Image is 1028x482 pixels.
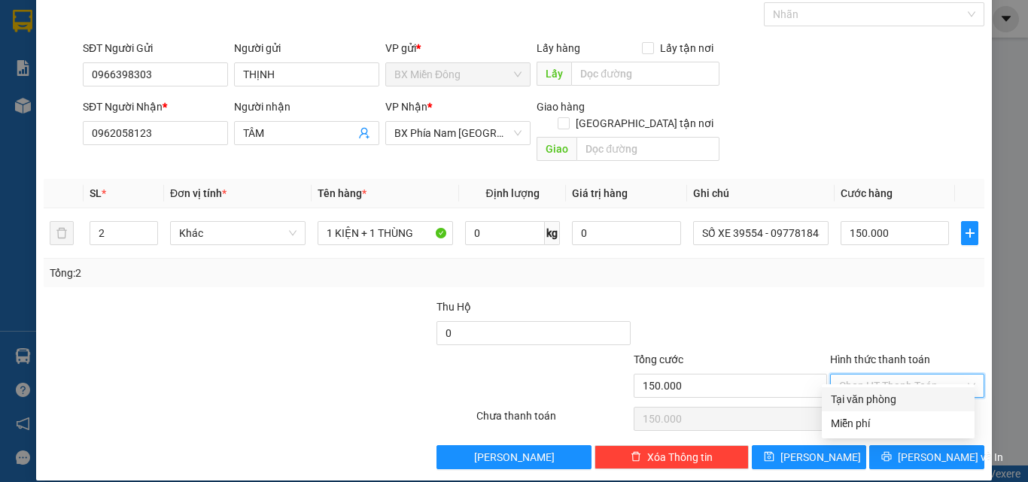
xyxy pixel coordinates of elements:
[90,187,102,199] span: SL
[104,83,114,94] span: environment
[571,62,719,86] input: Dọc đường
[831,415,966,432] div: Miễn phí
[537,101,585,113] span: Giao hàng
[752,445,867,469] button: save[PERSON_NAME]
[8,83,79,111] b: 339 Đinh Bộ Lĩnh, P26
[485,187,539,199] span: Định lượng
[537,62,571,86] span: Lấy
[170,187,227,199] span: Đơn vị tính
[831,391,966,408] div: Tại văn phòng
[394,63,522,86] span: BX Miền Đông
[436,301,471,313] span: Thu Hộ
[572,221,680,245] input: 0
[572,187,628,199] span: Giá trị hàng
[869,445,984,469] button: printer[PERSON_NAME] và In
[962,227,978,239] span: plus
[898,449,1003,465] span: [PERSON_NAME] và In
[436,445,591,469] button: [PERSON_NAME]
[318,221,453,245] input: VD: Bàn, Ghế
[358,127,370,139] span: user-add
[537,42,580,54] span: Lấy hàng
[8,8,218,36] li: Cúc Tùng
[961,221,978,245] button: plus
[50,265,398,281] div: Tổng: 2
[234,99,379,115] div: Người nhận
[841,187,893,199] span: Cước hàng
[385,40,531,56] div: VP gửi
[474,449,555,465] span: [PERSON_NAME]
[570,115,719,132] span: [GEOGRAPHIC_DATA] tận nơi
[385,101,427,113] span: VP Nhận
[595,445,749,469] button: deleteXóa Thông tin
[104,64,200,80] li: VP BX Ninh Hoà
[394,122,522,144] span: BX Phía Nam Nha Trang
[647,449,713,465] span: Xóa Thông tin
[8,64,104,80] li: VP BX Miền Đông
[8,83,18,94] span: environment
[830,353,930,365] label: Hình thức thanh toán
[693,221,829,245] input: Ghi Chú
[764,451,774,463] span: save
[179,222,297,244] span: Khác
[104,83,186,111] b: QL1A, TT Ninh Hoà
[318,187,366,199] span: Tên hàng
[50,221,74,245] button: delete
[83,40,228,56] div: SĐT Người Gửi
[475,408,632,434] div: Chưa thanh toán
[83,99,228,115] div: SĐT Người Nhận
[631,451,641,463] span: delete
[234,40,379,56] div: Người gửi
[545,221,560,245] span: kg
[576,137,719,161] input: Dọc đường
[780,449,861,465] span: [PERSON_NAME]
[654,40,719,56] span: Lấy tận nơi
[881,451,892,463] span: printer
[634,353,683,365] span: Tổng cước
[687,179,835,208] th: Ghi chú
[537,137,576,161] span: Giao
